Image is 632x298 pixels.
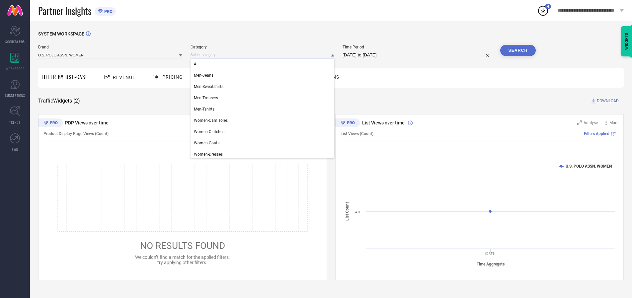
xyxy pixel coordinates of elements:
[335,118,360,128] div: Premium
[191,81,335,92] div: Men-Sweatshirts
[103,9,113,14] span: PRO
[343,45,492,49] span: Time Period
[355,210,361,214] text: 41L
[191,149,335,160] div: Women-Dresses
[617,131,618,136] span: |
[191,51,335,58] input: Select category
[194,107,214,112] span: Men-Tshirts
[537,5,549,17] div: Open download list
[341,131,373,136] span: List Views (Count)
[5,93,25,98] span: SUGGESTIONS
[194,152,223,157] span: Women-Dresses
[191,126,335,137] div: Women-Clutches
[191,104,335,115] div: Men-Tshirts
[566,164,612,169] text: U.S. POLO ASSN. WOMEN
[194,84,223,89] span: Men-Sweatshirts
[343,51,492,59] input: Select time period
[135,255,230,265] span: We couldn’t find a match for the applied filters, try applying other filters.
[345,202,350,221] tspan: List Count
[191,92,335,104] div: Men-Trousers
[476,262,505,266] tspan: Time Aggregate
[609,120,618,125] span: More
[194,129,224,134] span: Women-Clutches
[194,73,213,78] span: Men-Jeans
[500,45,536,56] button: Search
[38,31,84,37] span: SYSTEM WORKSPACE
[191,45,335,49] span: Category
[5,39,25,44] span: SCORECARDS
[162,74,183,80] span: Pricing
[485,252,496,255] text: [DATE]
[547,4,549,9] span: 4
[194,118,228,123] span: Women-Camisoles
[65,120,109,125] span: PDP Views over time
[191,115,335,126] div: Women-Camisoles
[597,98,619,104] span: DOWNLOAD
[191,58,335,70] div: All
[38,118,63,128] div: Premium
[41,73,88,81] span: Filter By Use-Case
[191,70,335,81] div: Men-Jeans
[194,62,198,66] span: All
[38,45,182,49] span: Brand
[113,75,135,80] span: Revenue
[38,98,80,104] span: Traffic Widgets ( 2 )
[194,141,219,145] span: Women-Coats
[584,120,598,125] span: Analyse
[140,240,225,251] span: NO RESULTS FOUND
[194,96,218,100] span: Men-Trousers
[362,120,405,125] span: List Views over time
[191,137,335,149] div: Women-Coats
[43,131,109,136] span: Product Display Page Views (Count)
[12,147,18,152] span: FWD
[584,131,609,136] span: Filters Applied
[6,66,24,71] span: WORKSPACE
[577,120,582,125] svg: Zoom
[9,120,21,125] span: TRENDS
[38,4,91,18] span: Partner Insights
